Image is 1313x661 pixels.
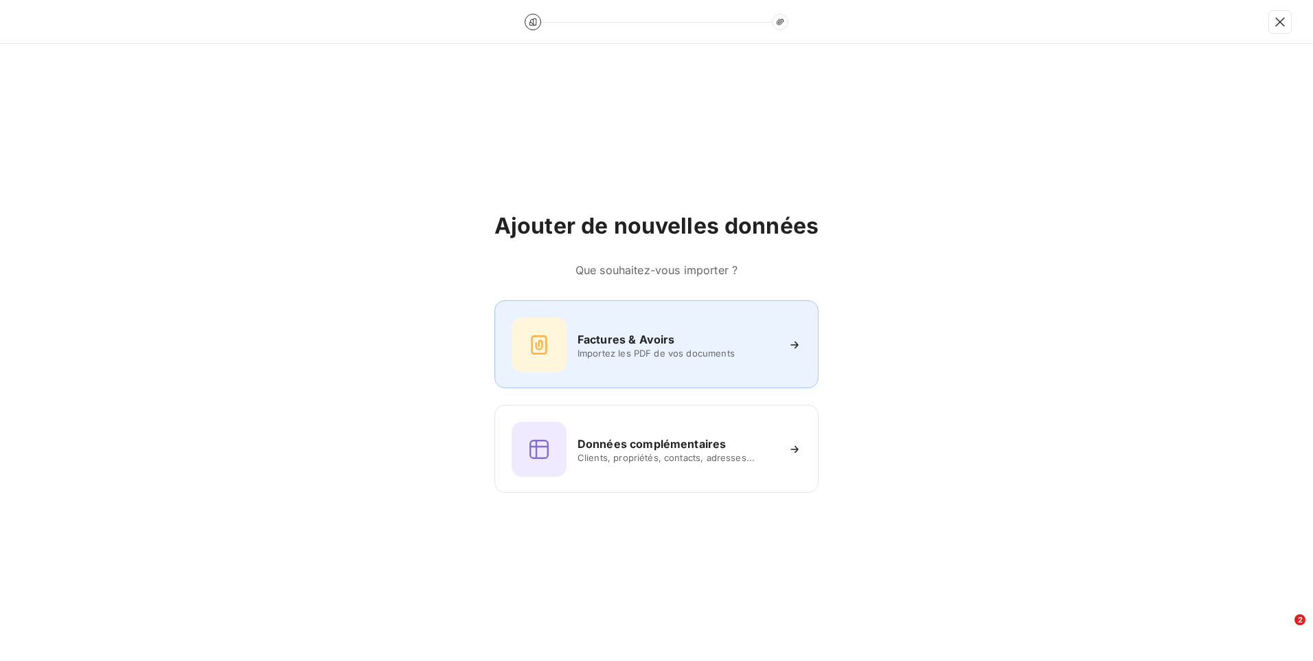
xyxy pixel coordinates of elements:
[578,436,726,452] h6: Données complémentaires
[1294,614,1305,625] span: 2
[1266,614,1299,647] iframe: Intercom live chat
[578,452,777,463] span: Clients, propriétés, contacts, adresses...
[578,348,777,359] span: Importez les PDF de vos documents
[494,212,819,240] h2: Ajouter de nouvelles données
[578,331,675,348] h6: Factures & Avoirs
[494,262,819,278] h6: Que souhaitez-vous importer ?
